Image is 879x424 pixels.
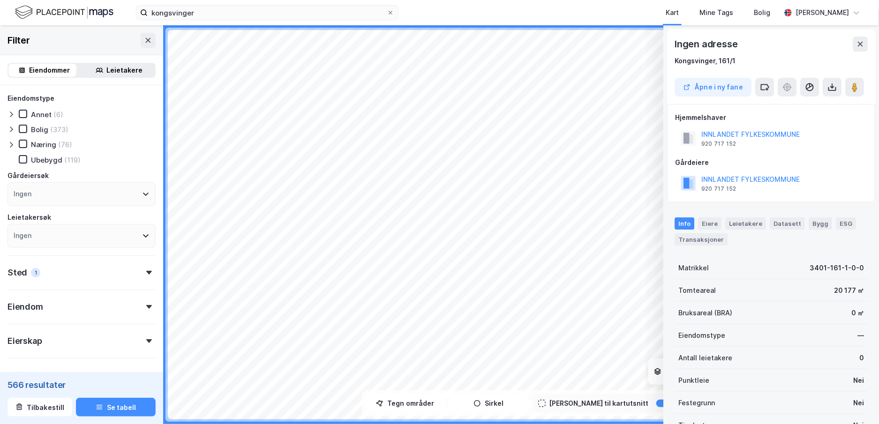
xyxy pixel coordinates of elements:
[8,93,54,104] div: Eiendomstype
[836,217,856,230] div: ESG
[53,110,63,119] div: (6)
[675,157,867,168] div: Gårdeiere
[851,307,864,319] div: 0 ㎡
[678,375,709,386] div: Punktleie
[366,394,445,413] button: Tegn områder
[859,352,864,364] div: 0
[678,285,716,296] div: Tomteareal
[770,217,805,230] div: Datasett
[50,125,68,134] div: (373)
[8,379,156,390] div: 566 resultater
[675,55,736,67] div: Kongsvinger, 161/1
[31,110,52,119] div: Annet
[701,140,736,148] div: 920 717 152
[857,330,864,341] div: —
[8,398,72,417] button: Tilbakestill
[76,398,156,417] button: Se tabell
[678,262,709,274] div: Matrikkel
[678,352,732,364] div: Antall leietakere
[701,185,736,193] div: 920 717 152
[675,217,694,230] div: Info
[675,233,728,245] div: Transaksjoner
[675,112,867,123] div: Hjemmelshaver
[725,217,766,230] div: Leietakere
[449,394,529,413] button: Sirkel
[8,301,43,312] div: Eiendom
[754,7,770,18] div: Bolig
[30,65,70,76] div: Eiendommer
[64,156,81,164] div: (119)
[14,230,31,241] div: Ingen
[31,156,62,164] div: Ubebygd
[678,307,732,319] div: Bruksareal (BRA)
[107,65,143,76] div: Leietakere
[31,140,56,149] div: Næring
[832,379,879,424] div: Kontrollprogram for chat
[678,397,715,409] div: Festegrunn
[31,125,48,134] div: Bolig
[14,188,31,200] div: Ingen
[31,268,40,277] div: 1
[8,267,27,278] div: Sted
[675,37,739,52] div: Ingen adresse
[15,4,113,21] img: logo.f888ab2527a4732fd821a326f86c7f29.svg
[796,7,849,18] div: [PERSON_NAME]
[678,330,725,341] div: Eiendomstype
[666,7,679,18] div: Kart
[832,379,879,424] iframe: Chat Widget
[8,170,49,181] div: Gårdeiersøk
[8,370,45,381] div: Leietaker
[58,140,72,149] div: (76)
[675,78,751,97] button: Åpne i ny fane
[853,375,864,386] div: Nei
[148,6,387,20] input: Søk på adresse, matrikkel, gårdeiere, leietakere eller personer
[834,285,864,296] div: 20 177 ㎡
[698,217,721,230] div: Eiere
[809,217,832,230] div: Bygg
[8,33,30,48] div: Filter
[8,212,51,223] div: Leietakersøk
[549,398,649,409] div: [PERSON_NAME] til kartutsnitt
[8,335,42,347] div: Eierskap
[810,262,864,274] div: 3401-161-1-0-0
[699,7,733,18] div: Mine Tags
